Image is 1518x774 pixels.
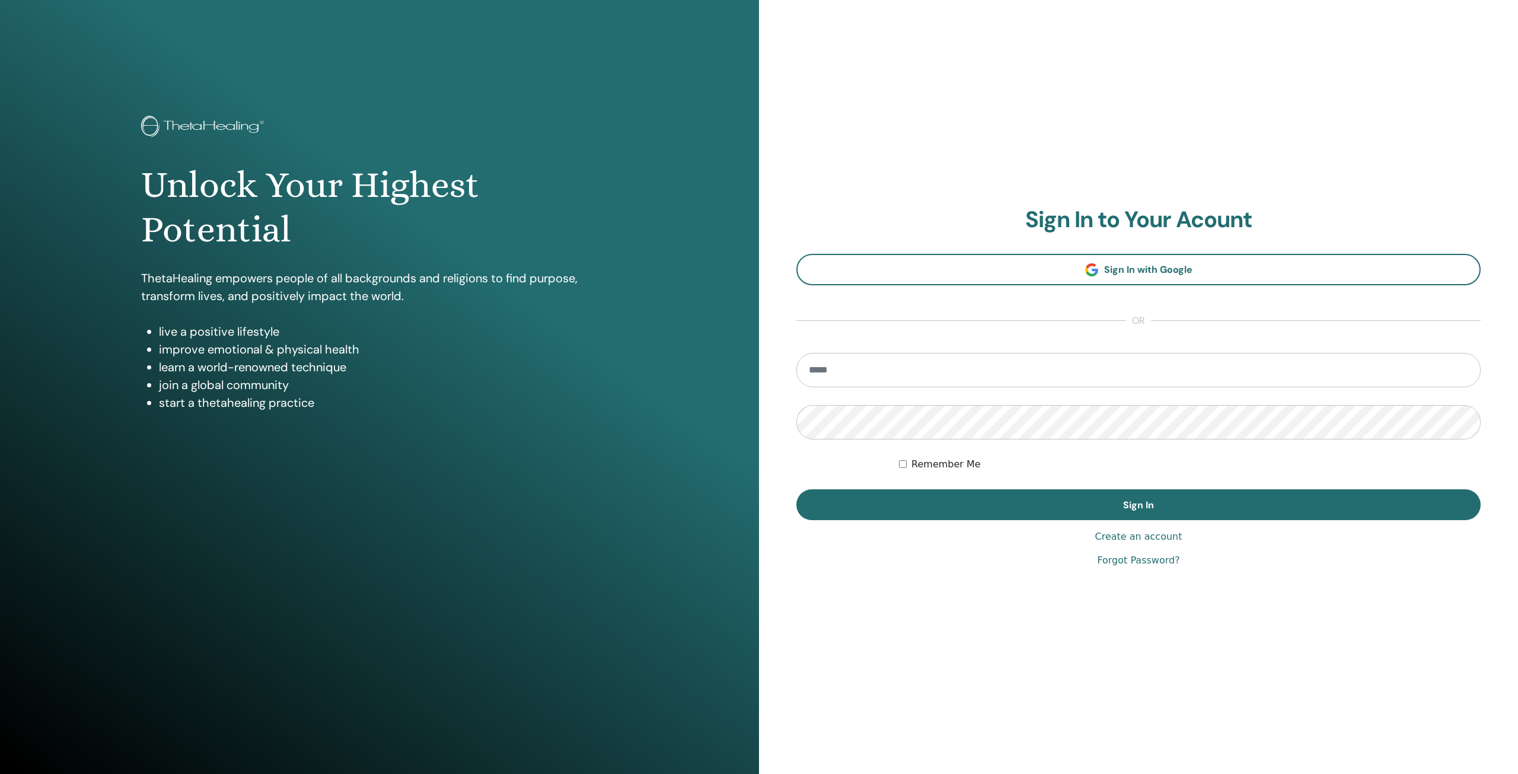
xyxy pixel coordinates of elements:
[1097,553,1179,568] a: Forgot Password?
[159,376,617,394] li: join a global community
[899,457,1481,472] div: Keep me authenticated indefinitely or until I manually logout
[141,163,617,251] h1: Unlock Your Highest Potential
[1123,499,1154,511] span: Sign In
[1104,263,1192,276] span: Sign In with Google
[159,394,617,412] li: start a thetahealing practice
[1126,314,1151,328] span: or
[159,358,617,376] li: learn a world-renowned technique
[796,206,1481,234] h2: Sign In to Your Acount
[141,269,617,305] p: ThetaHealing empowers people of all backgrounds and religions to find purpose, transform lives, a...
[796,254,1481,285] a: Sign In with Google
[911,457,981,472] label: Remember Me
[796,489,1481,520] button: Sign In
[159,340,617,358] li: improve emotional & physical health
[1095,530,1182,544] a: Create an account
[159,323,617,340] li: live a positive lifestyle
